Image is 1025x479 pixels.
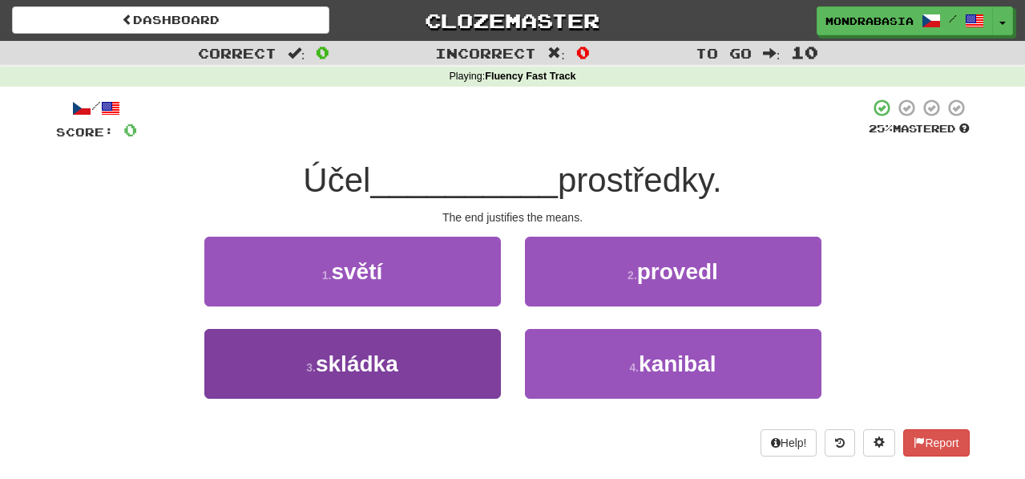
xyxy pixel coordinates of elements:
[12,6,329,34] a: Dashboard
[525,237,821,306] button: 2.provedl
[353,6,671,35] a: Clozemaster
[370,161,558,199] span: __________
[903,429,969,457] button: Report
[198,45,276,61] span: Correct
[322,269,332,282] small: 1 .
[547,47,565,60] span: :
[637,259,718,284] span: provedl
[817,6,993,35] a: mondrabasia /
[485,71,575,82] strong: Fluency Fast Track
[825,429,855,457] button: Round history (alt+y)
[639,351,716,376] span: kanibal
[288,47,305,60] span: :
[696,45,752,61] span: To go
[869,122,970,136] div: Mastered
[629,361,639,374] small: 4 .
[303,161,370,199] span: Účel
[306,361,316,374] small: 3 .
[558,161,722,199] span: prostředky.
[761,429,817,457] button: Help!
[435,45,536,61] span: Incorrect
[56,125,114,139] span: Score:
[316,351,398,376] span: skládka
[869,122,893,135] span: 25 %
[204,329,501,399] button: 3.skládka
[56,209,970,225] div: The end justifies the means.
[763,47,781,60] span: :
[525,329,821,399] button: 4.kanibal
[628,269,637,282] small: 2 .
[791,43,818,62] span: 10
[316,43,329,62] span: 0
[56,98,137,118] div: /
[576,43,590,62] span: 0
[331,259,382,284] span: světí
[949,13,957,24] span: /
[825,14,914,28] span: mondrabasia
[123,120,137,140] span: 0
[204,237,501,306] button: 1.světí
